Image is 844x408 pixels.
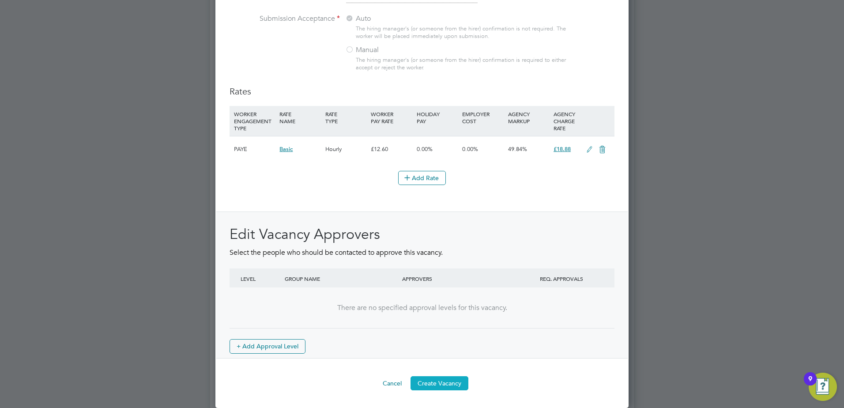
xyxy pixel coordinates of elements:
[400,268,517,289] div: APPROVERS
[417,145,433,153] span: 0.00%
[376,376,409,390] button: Cancel
[238,303,606,313] div: There are no specified approval levels for this vacancy.
[279,145,293,153] span: Basic
[551,106,582,136] div: AGENCY CHARGE RATE
[232,106,277,136] div: WORKER ENGAGEMENT TYPE
[345,45,456,55] label: Manual
[283,268,400,289] div: GROUP NAME
[323,136,369,162] div: Hourly
[230,225,614,244] h2: Edit Vacancy Approvers
[230,86,614,97] h3: Rates
[369,106,414,129] div: WORKER PAY RATE
[323,106,369,129] div: RATE TYPE
[277,106,323,129] div: RATE NAME
[808,379,812,390] div: 9
[356,25,570,40] div: The hiring manager's (or someone from the hirer) confirmation is not required. The worker will be...
[230,339,305,353] button: + Add Approval Level
[411,376,468,390] button: Create Vacancy
[345,14,456,23] label: Auto
[462,145,478,153] span: 0.00%
[230,14,340,23] label: Submission Acceptance
[809,373,837,401] button: Open Resource Center, 9 new notifications
[460,106,505,129] div: EMPLOYER COST
[230,248,443,257] span: Select the people who should be contacted to approve this vacancy.
[238,268,283,289] div: LEVEL
[517,268,606,289] div: REQ. APPROVALS
[398,171,446,185] button: Add Rate
[414,106,460,129] div: HOLIDAY PAY
[356,57,570,72] div: The hiring manager's (or someone from the hirer) confirmation is required to either accept or rej...
[554,145,571,153] span: £18.88
[232,136,277,162] div: PAYE
[506,106,551,129] div: AGENCY MARKUP
[369,136,414,162] div: £12.60
[508,145,527,153] span: 49.84%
